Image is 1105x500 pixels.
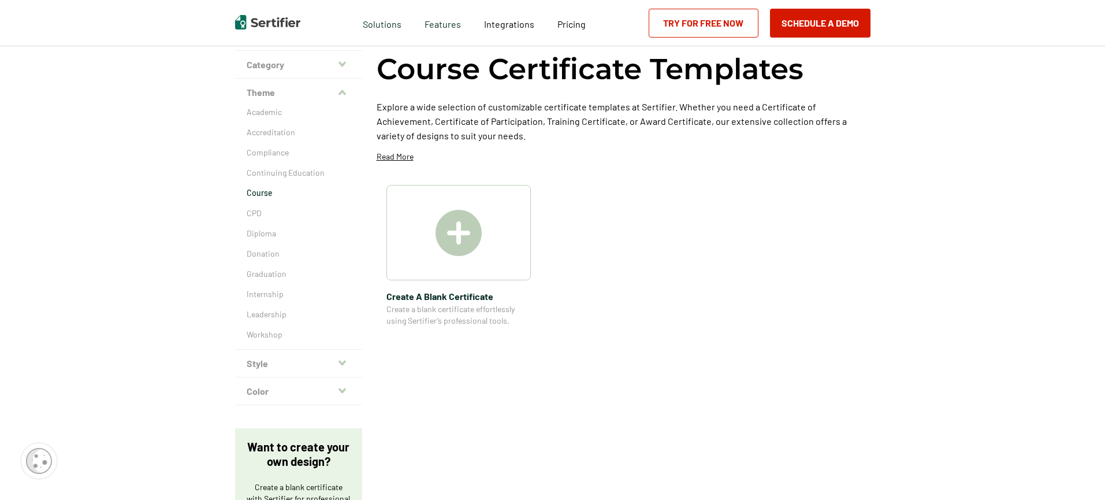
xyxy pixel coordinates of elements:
span: Create a blank certificate effortlessly using Sertifier’s professional tools. [386,303,531,327]
a: Compliance [247,147,351,158]
a: Course [247,187,351,199]
a: Diploma [247,228,351,239]
h1: Course Certificate Templates [377,50,803,88]
a: Donation [247,248,351,260]
span: Integrations [484,18,534,29]
a: Internship [247,288,351,300]
span: Pricing [557,18,586,29]
span: Create A Blank Certificate [386,289,531,303]
a: Academic [247,106,351,118]
a: Integrations [484,16,534,30]
p: Explore a wide selection of customizable certificate templates at Sertifier. Whether you need a C... [377,99,870,143]
span: Solutions [363,16,401,30]
iframe: Chat Widget [1047,445,1105,500]
p: Want to create your own design? [247,440,351,469]
a: Graduation [247,268,351,280]
div: Theme [235,106,362,350]
span: Features [425,16,461,30]
button: Style [235,350,362,377]
a: Leadership [247,309,351,320]
img: Sertifier | Digital Credentialing Platform [235,15,300,29]
button: Schedule a Demo [770,9,870,38]
button: Color [235,377,362,405]
button: Theme [235,79,362,106]
img: Cookie Popup Icon [26,448,52,474]
button: Category [235,51,362,79]
a: Accreditation [247,127,351,138]
a: Try for Free Now [649,9,758,38]
a: Pricing [557,16,586,30]
a: Continuing Education [247,167,351,179]
p: Read More [377,151,414,162]
a: CPD [247,208,351,219]
img: Create A Blank Certificate [436,210,482,256]
a: Workshop [247,329,351,340]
